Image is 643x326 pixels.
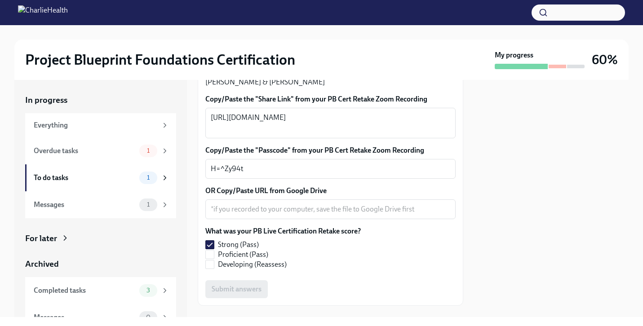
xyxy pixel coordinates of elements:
label: Copy/Paste the "Passcode" from your PB Cert Retake Zoom Recording [205,145,456,155]
div: Messages [34,313,136,322]
a: Overdue tasks1 [25,137,176,164]
div: Completed tasks [34,286,136,295]
a: Archived [25,258,176,270]
label: OR Copy/Paste URL from Google Drive [205,186,456,196]
img: CharlieHealth [18,5,68,20]
a: For later [25,233,176,244]
textarea: H=^Zy94t [211,163,450,174]
a: Messages1 [25,191,176,218]
div: To do tasks [34,173,136,183]
textarea: [URL][DOMAIN_NAME] [211,112,450,134]
strong: My progress [495,50,533,60]
span: Strong (Pass) [218,240,259,250]
div: Messages [34,200,136,210]
a: In progress [25,94,176,106]
span: 1 [142,147,155,154]
h3: 60% [592,52,618,68]
label: Copy/Paste the "Share Link" from your PB Cert Retake Zoom Recording [205,94,456,104]
label: What was your PB Live Certification Retake score? [205,226,361,236]
span: Developing (Reassess) [218,260,287,269]
div: For later [25,233,57,244]
a: Everything [25,113,176,137]
span: 3 [141,287,155,294]
h2: Project Blueprint Foundations Certification [25,51,295,69]
span: 0 [141,314,156,321]
a: Completed tasks3 [25,277,176,304]
span: Proficient (Pass) [218,250,268,260]
div: Everything [34,120,157,130]
div: Overdue tasks [34,146,136,156]
a: To do tasks1 [25,164,176,191]
span: 1 [142,201,155,208]
span: 1 [142,174,155,181]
